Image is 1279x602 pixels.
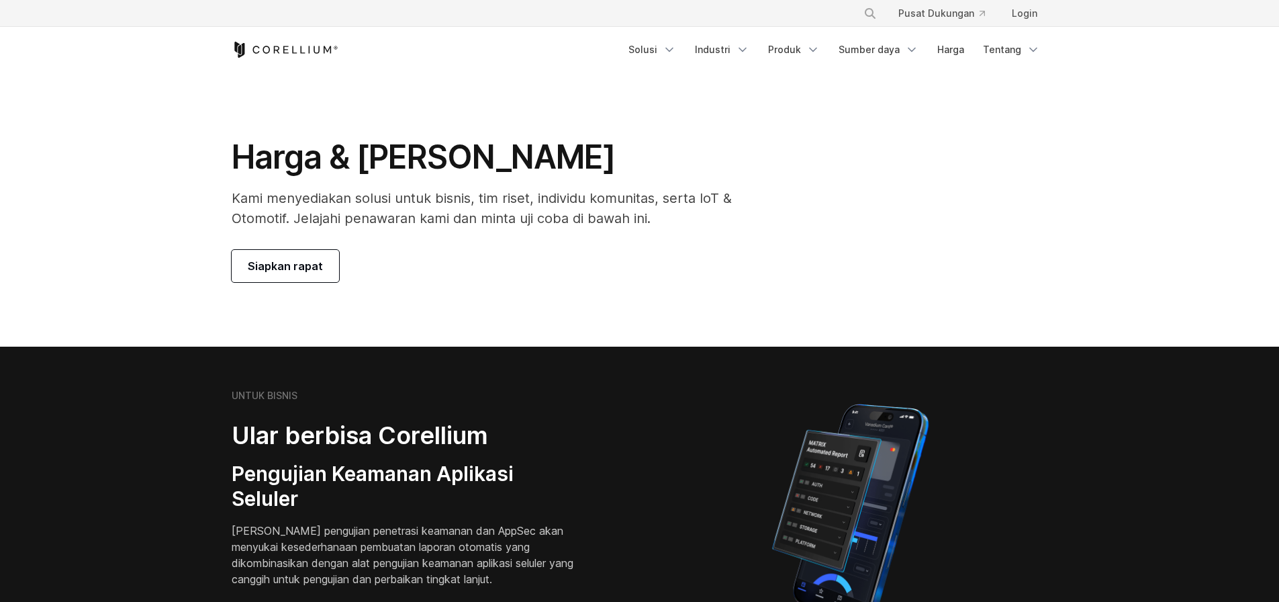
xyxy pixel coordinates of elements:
font: UNTUK BISNIS [232,390,297,401]
font: Kami menyediakan solusi untuk bisnis, tim riset, individu komunitas, serta IoT & Otomotif. Jelaja... [232,190,732,226]
font: Harga [937,44,964,55]
div: Menu Navigasi [847,1,1048,26]
font: Tentang [983,44,1021,55]
font: Pengujian Keamanan Aplikasi Seluler [232,462,514,511]
font: Produk [768,44,801,55]
font: Industri [695,44,730,55]
font: Harga & [PERSON_NAME] [232,137,616,177]
div: Menu Navigasi [620,38,1048,62]
font: Solusi [628,44,657,55]
font: Pusat Dukungan [898,7,974,19]
a: Corellium Home [232,42,338,58]
a: Siapkan rapat [232,250,339,282]
font: Siapkan rapat [248,259,323,273]
font: [PERSON_NAME] pengujian penetrasi keamanan dan AppSec akan menyukai kesederhanaan pembuatan lapor... [232,524,573,586]
button: Mencari [858,1,882,26]
font: Ular berbisa Corellium [232,421,488,450]
font: Login [1012,7,1037,19]
font: Sumber daya [839,44,900,55]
